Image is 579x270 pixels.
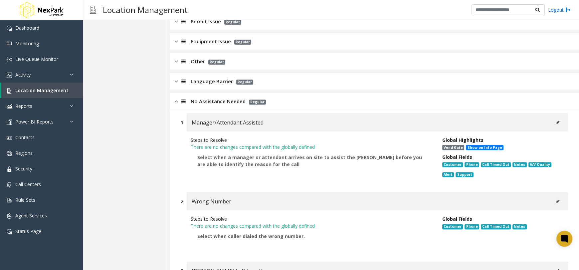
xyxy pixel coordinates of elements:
[191,222,432,229] p: There are no changes compared with the globally defined
[192,118,264,127] span: Manager/Attendant Assisted
[15,228,41,234] span: Status Page
[442,216,472,222] span: Global Fields
[15,165,32,172] span: Security
[15,134,35,140] span: Contacts
[191,136,432,143] div: Steps to Resolve
[7,120,12,125] img: 'icon'
[7,57,12,62] img: 'icon'
[224,20,241,25] span: Regular
[90,2,96,18] img: pageIcon
[481,224,511,229] span: Call Timed Out
[7,166,12,172] img: 'icon'
[442,145,464,150] span: Vend Gate
[249,100,266,105] span: Regular
[7,88,12,94] img: 'icon'
[442,224,463,229] span: Customer
[191,58,205,65] span: Other
[175,78,178,85] img: closed
[15,103,32,109] span: Reports
[208,60,225,65] span: Regular
[15,56,58,62] span: Live Queue Monitor
[1,83,83,98] a: Location Management
[175,38,178,45] img: closed
[15,72,31,78] span: Activity
[15,40,39,47] span: Monitoring
[15,150,33,156] span: Regions
[7,73,12,78] img: 'icon'
[191,38,231,45] span: Equipment Issue
[7,151,12,156] img: 'icon'
[191,143,432,150] p: There are no changes compared with the globally defined
[481,162,511,167] span: Call Timed Out
[548,6,571,13] a: Logout
[175,18,178,25] img: closed
[7,135,12,140] img: 'icon'
[15,119,54,125] span: Power BI Reports
[191,215,432,222] div: Steps to Resolve
[15,181,41,187] span: Call Centers
[442,154,472,160] span: Global Fields
[15,197,35,203] span: Rule Sets
[465,162,479,167] span: Phone
[192,197,231,206] span: Wrong Number
[175,58,178,65] img: closed
[465,224,479,229] span: Phone
[181,119,183,126] div: 1
[175,98,178,105] img: opened
[512,224,526,229] span: Notes
[191,18,221,25] span: Permit Issue
[565,6,571,13] img: logout
[528,162,551,167] span: A/V Quality
[442,162,463,167] span: Customer
[15,212,47,219] span: Agent Services
[456,172,473,177] span: Support
[15,25,39,31] span: Dashboard
[191,78,233,85] span: Language Barrier
[466,145,503,150] span: Show on Info Page
[99,2,191,18] h3: Location Management
[15,87,69,94] span: Location Management
[442,137,483,143] span: Global Highlights
[181,198,183,205] div: 2
[7,213,12,219] img: 'icon'
[236,80,253,85] span: Regular
[197,154,422,167] span: Select when a manager or attendant arrives on site to assist the [PERSON_NAME] before you are abl...
[191,98,246,105] span: No Assistance Needed
[7,182,12,187] img: 'icon'
[7,104,12,109] img: 'icon'
[197,233,305,239] span: Select when caller dialed the wrong number.
[234,40,251,45] span: Regular
[7,26,12,31] img: 'icon'
[512,162,526,167] span: Notes
[7,229,12,234] img: 'icon'
[7,198,12,203] img: 'icon'
[7,41,12,47] img: 'icon'
[442,172,454,177] span: Alert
